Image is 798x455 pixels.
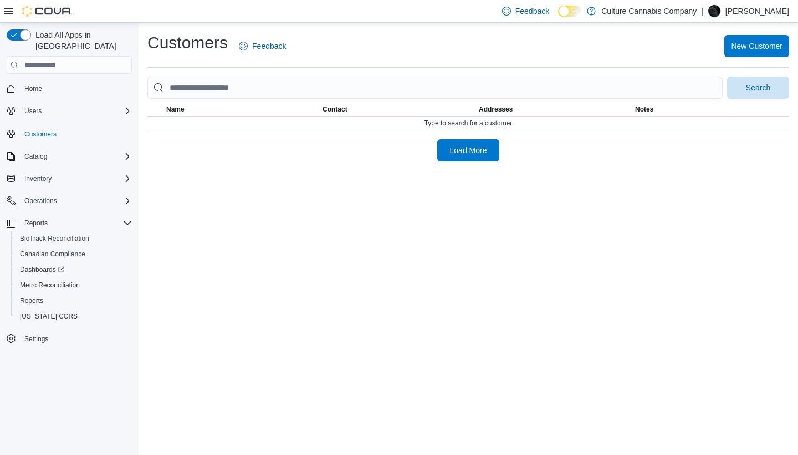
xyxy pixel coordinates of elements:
[2,103,136,119] button: Users
[16,263,69,276] a: Dashboards
[20,296,43,305] span: Reports
[16,232,132,245] span: BioTrack Reconciliation
[24,174,52,183] span: Inventory
[11,309,136,324] button: [US_STATE] CCRS
[16,279,132,292] span: Metrc Reconciliation
[701,4,703,18] p: |
[20,104,132,118] span: Users
[16,279,84,292] a: Metrc Reconciliation
[20,172,56,185] button: Inventory
[2,149,136,164] button: Catalog
[16,247,132,261] span: Canadian Compliance
[20,265,64,274] span: Dashboards
[20,194,132,208] span: Operations
[601,4,697,18] p: Culture Cannabis Company
[20,216,52,230] button: Reports
[11,231,136,246] button: BioTrack Reconciliation
[20,194,62,208] button: Operations
[20,312,78,321] span: [US_STATE] CCRS
[24,152,47,161] span: Catalog
[2,80,136,97] button: Home
[727,77,789,99] button: Search
[731,41,782,52] span: New Customer
[16,232,94,245] a: BioTrack Reconciliation
[2,171,136,186] button: Inventory
[2,193,136,209] button: Operations
[20,127,132,140] span: Customers
[166,105,185,114] span: Name
[20,128,61,141] a: Customers
[234,35,290,57] a: Feedback
[515,6,549,17] span: Feedback
[16,310,82,323] a: [US_STATE] CCRS
[22,6,72,17] img: Cova
[558,6,581,17] input: Dark Mode
[708,4,721,18] div: Matt Coley
[20,82,47,95] a: Home
[323,105,347,114] span: Contact
[725,4,789,18] p: [PERSON_NAME]
[424,119,513,128] span: Type to search for a customer
[24,335,48,343] span: Settings
[24,219,48,228] span: Reports
[24,196,57,205] span: Operations
[20,150,132,163] span: Catalog
[746,82,770,93] span: Search
[724,35,789,57] button: New Customer
[450,145,487,156] span: Load More
[11,246,136,262] button: Canadian Compliance
[20,234,89,243] span: BioTrack Reconciliation
[635,105,653,114] span: Notes
[558,17,559,18] span: Dark Mode
[479,105,513,114] span: Addresses
[16,294,132,307] span: Reports
[2,215,136,231] button: Reports
[147,32,228,54] h1: Customers
[20,150,52,163] button: Catalog
[20,172,132,185] span: Inventory
[20,250,85,259] span: Canadian Compliance
[31,29,132,52] span: Load All Apps in [GEOGRAPHIC_DATA]
[16,263,132,276] span: Dashboards
[20,82,132,95] span: Home
[20,332,53,346] a: Settings
[24,84,42,93] span: Home
[16,247,90,261] a: Canadian Compliance
[7,76,132,376] nav: Complex example
[11,262,136,277] a: Dashboards
[2,331,136,347] button: Settings
[24,130,57,139] span: Customers
[2,125,136,141] button: Customers
[16,310,132,323] span: Washington CCRS
[437,139,499,161] button: Load More
[11,293,136,309] button: Reports
[24,107,42,115] span: Users
[252,41,286,52] span: Feedback
[20,281,80,290] span: Metrc Reconciliation
[20,104,46,118] button: Users
[20,216,132,230] span: Reports
[16,294,48,307] a: Reports
[11,277,136,293] button: Metrc Reconciliation
[20,332,132,346] span: Settings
